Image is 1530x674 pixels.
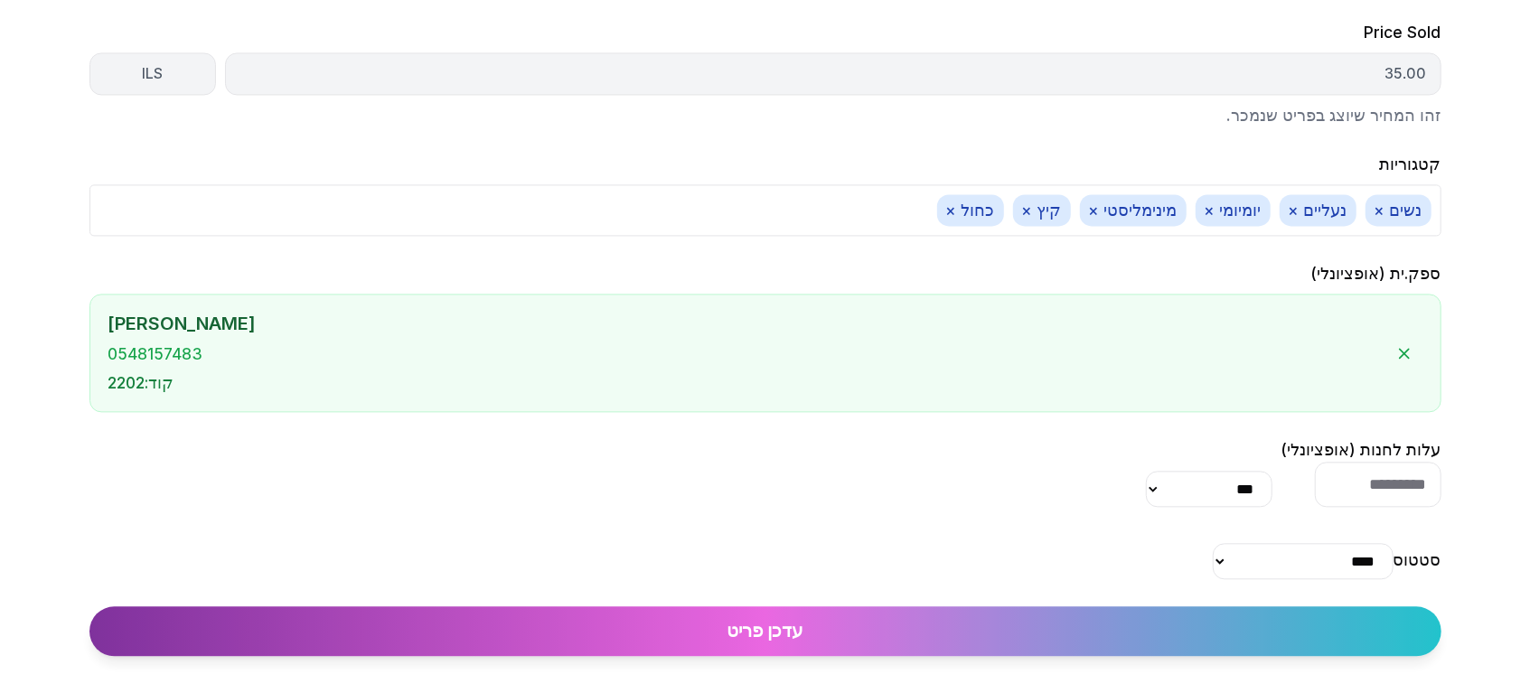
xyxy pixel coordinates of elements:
button: עדכן פריט [89,606,1441,656]
button: × [1205,199,1216,221]
div: ILS [89,52,216,94]
span: יומיומי [1196,194,1271,226]
div: [PERSON_NAME] [108,313,1386,335]
label: ספק.ית (אופציונלי) [1311,264,1441,283]
button: × [1375,199,1385,221]
button: × [1089,199,1100,221]
label: Price Sold [1365,23,1441,42]
div: 0548157483 [108,344,1386,364]
label: סטטוס [1394,550,1441,569]
span: מינימליסטי [1080,194,1187,226]
p: זהו המחיר שיוצג בפריט שנמכר. [89,104,1441,126]
label: עלות לחנות (אופציונלי) [1281,440,1441,459]
div: 35.00 [225,52,1441,94]
div: קוד : 2202 [108,373,1386,393]
button: × [1289,199,1300,221]
span: כחול [937,194,1004,226]
button: הסר ספק.ית [1386,335,1422,371]
span: קיץ [1013,194,1071,226]
button: × [1022,199,1033,221]
span: נשים [1366,194,1431,226]
label: קטגוריות [1380,154,1441,173]
button: × [946,199,957,221]
span: נעליים [1280,194,1356,226]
